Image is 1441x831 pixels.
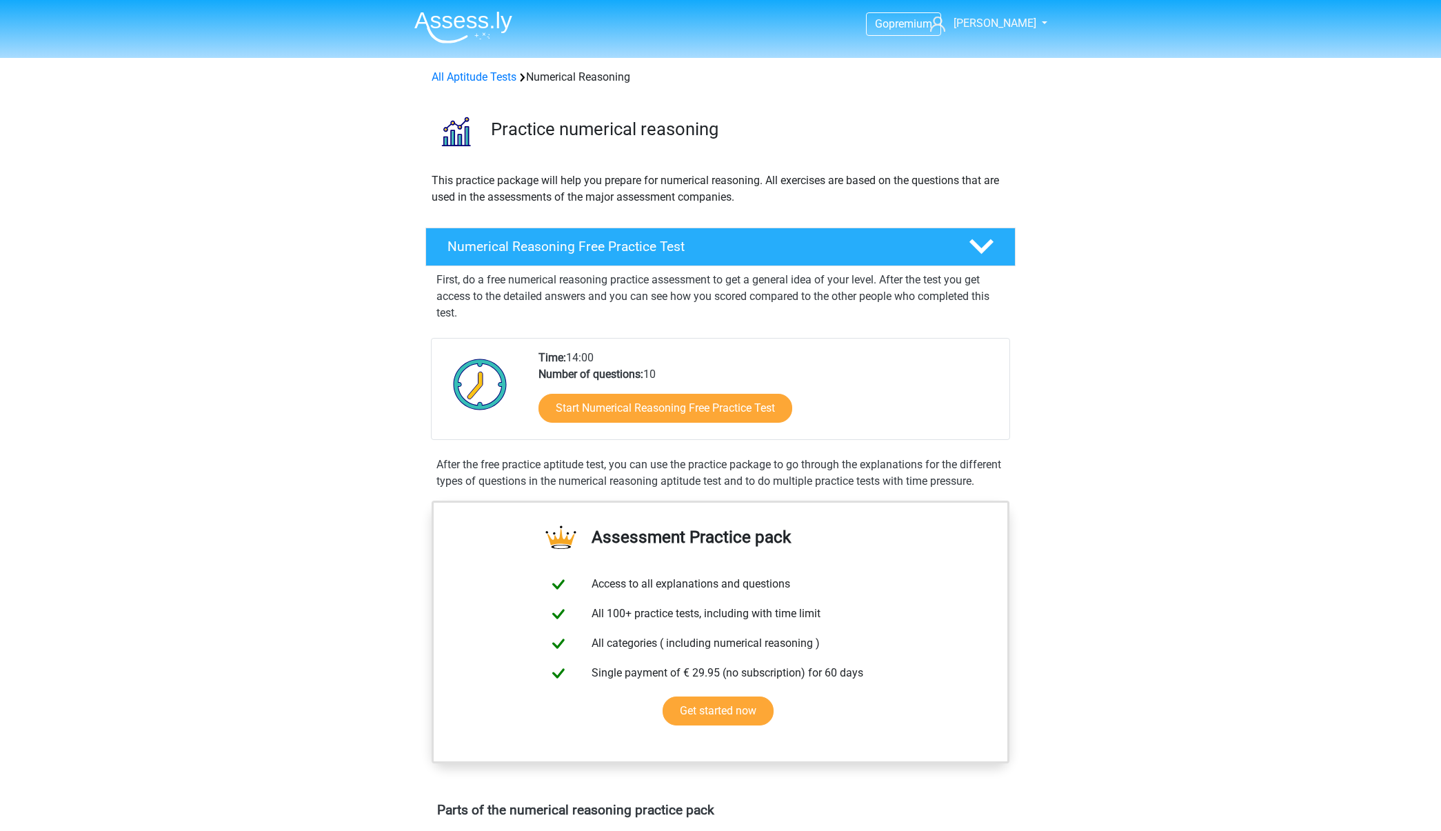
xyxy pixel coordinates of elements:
b: Number of questions: [538,368,643,381]
h3: Practice numerical reasoning [491,119,1005,140]
img: Assessly [414,11,512,43]
h4: Parts of the numerical reasoning practice pack [437,802,1004,818]
span: [PERSON_NAME] [954,17,1036,30]
a: Start Numerical Reasoning Free Practice Test [538,394,792,423]
a: Gopremium [867,14,940,33]
img: Clock [445,350,515,419]
a: [PERSON_NAME] [925,15,1038,32]
a: Numerical Reasoning Free Practice Test [420,228,1021,266]
div: 14:00 10 [528,350,1009,439]
b: Time: [538,351,566,364]
span: Go [875,17,889,30]
img: numerical reasoning [426,102,485,161]
div: After the free practice aptitude test, you can use the practice package to go through the explana... [431,457,1010,490]
a: Get started now [663,697,774,725]
p: This practice package will help you prepare for numerical reasoning. All exercises are based on t... [432,172,1009,206]
a: All Aptitude Tests [432,70,516,83]
p: First, do a free numerical reasoning practice assessment to get a general idea of your level. Aft... [436,272,1005,321]
div: Numerical Reasoning [426,69,1015,86]
span: premium [889,17,932,30]
h4: Numerical Reasoning Free Practice Test [447,239,947,254]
